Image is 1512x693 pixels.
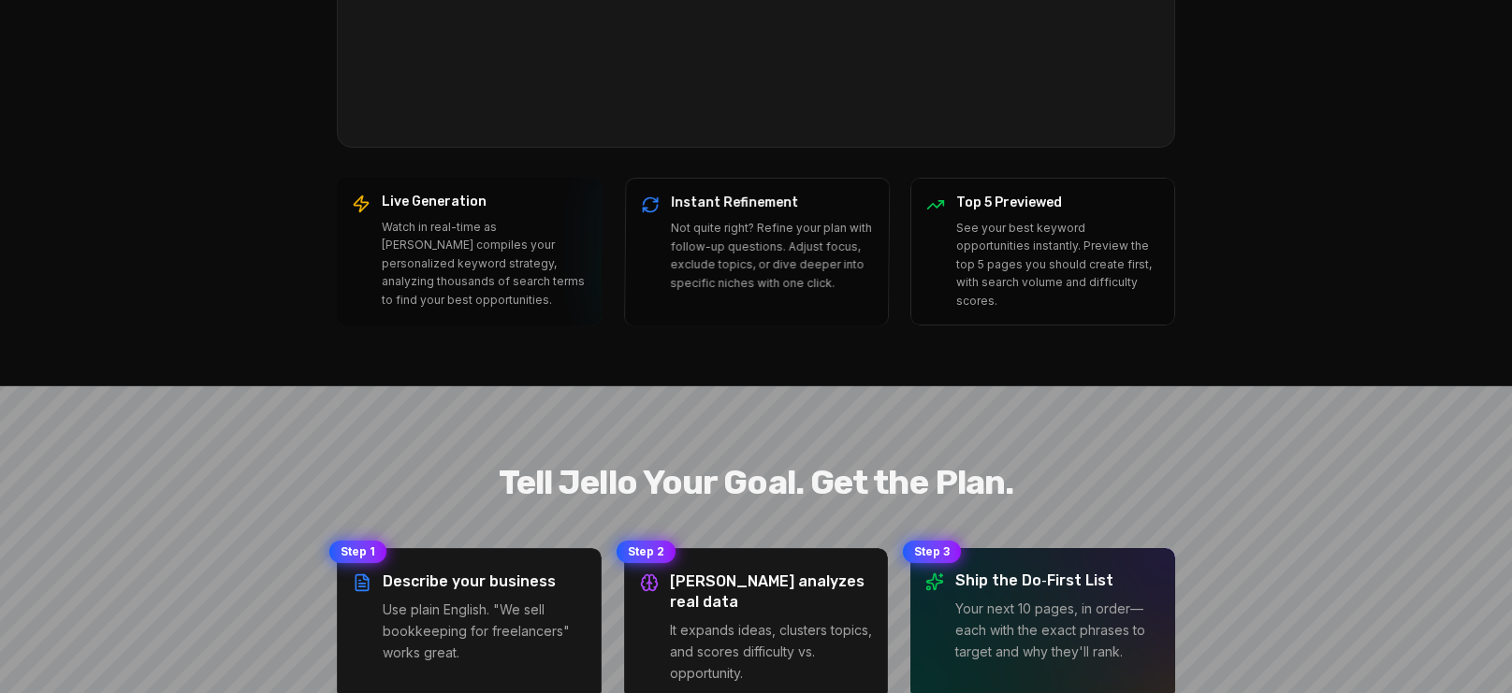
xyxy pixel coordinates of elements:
p: It expands ideas, clusters topics, and scores difficulty vs. opportunity. [670,620,873,684]
p: Watch in real-time as [PERSON_NAME] compiles your personalized keyword strategy, analyzing thousa... [382,218,587,310]
div: Step 2 [617,541,676,563]
p: Not quite right? Refine your plan with follow-up questions. Adjust focus, exclude topics, or dive... [670,219,873,292]
h3: Describe your business [383,571,586,592]
div: Step 1 [329,541,386,563]
h3: Ship the Do‑First List [955,570,1160,591]
div: Step 3 [903,541,961,563]
p: Use plain English. "We sell bookkeeping for freelancers" works great. [383,599,586,663]
h3: [PERSON_NAME] analyzes real data [670,571,873,613]
p: See your best keyword opportunities instantly. Preview the top 5 pages you should create first, w... [956,219,1159,310]
h2: Tell Jello Your Goal. Get the Plan. [337,461,1175,503]
h3: Instant Refinement [671,194,874,211]
p: Your next 10 pages, in order—each with the exact phrases to target and why they'll rank. [955,599,1160,662]
h3: Live Generation [382,193,587,210]
h3: Top 5 Previewed [956,194,1159,211]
